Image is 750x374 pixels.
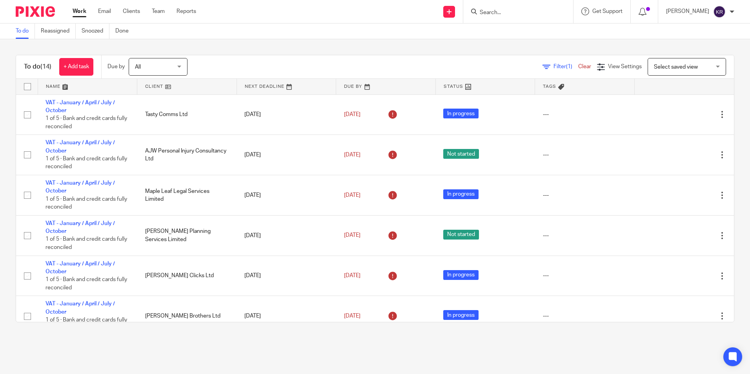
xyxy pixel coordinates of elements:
td: [PERSON_NAME] Clicks Ltd [137,256,237,296]
div: --- [543,232,627,240]
td: [PERSON_NAME] Planning Services Limited [137,215,237,256]
a: + Add task [59,58,93,76]
a: VAT - January / April / July / October [46,140,115,153]
a: VAT - January / April / July / October [46,301,115,314]
span: [DATE] [344,192,360,198]
span: 1 of 5 · Bank and credit cards fully reconciled [46,196,127,210]
div: --- [543,151,627,159]
span: Not started [443,230,479,240]
td: AJW Personal Injury Consultancy Ltd [137,135,237,175]
h1: To do [24,63,51,71]
td: [DATE] [237,175,336,216]
span: 1 of 5 · Bank and credit cards fully reconciled [46,317,127,331]
a: Work [73,7,86,15]
span: [DATE] [344,273,360,278]
span: In progress [443,270,479,280]
span: [DATE] [344,233,360,238]
td: [DATE] [237,135,336,175]
a: Snoozed [82,24,109,39]
p: Due by [107,63,125,71]
span: [DATE] [344,313,360,319]
a: VAT - January / April / July / October [46,100,115,113]
div: --- [543,191,627,199]
td: [DATE] [237,215,336,256]
td: [DATE] [237,256,336,296]
a: Team [152,7,165,15]
span: View Settings [608,64,642,69]
a: Email [98,7,111,15]
a: VAT - January / April / July / October [46,261,115,274]
td: [PERSON_NAME] Brothers Ltd [137,296,237,336]
div: --- [543,111,627,118]
td: Maple Leaf Legal Services Limited [137,175,237,216]
span: [DATE] [344,152,360,158]
div: --- [543,312,627,320]
a: Clients [123,7,140,15]
input: Search [479,9,550,16]
div: --- [543,272,627,280]
span: In progress [443,189,479,199]
span: (1) [566,64,572,69]
span: Not started [443,149,479,159]
td: Tasty Comms Ltd [137,94,237,135]
span: Filter [553,64,578,69]
span: 1 of 5 · Bank and credit cards fully reconciled [46,156,127,170]
a: To do [16,24,35,39]
img: Pixie [16,6,55,17]
a: Done [115,24,135,39]
img: svg%3E [713,5,726,18]
span: [DATE] [344,112,360,117]
span: 1 of 5 · Bank and credit cards fully reconciled [46,116,127,129]
span: All [135,64,141,70]
span: 1 of 5 · Bank and credit cards fully reconciled [46,277,127,291]
a: Reports [177,7,196,15]
span: (14) [40,64,51,70]
span: Get Support [592,9,623,14]
span: In progress [443,109,479,118]
p: [PERSON_NAME] [666,7,709,15]
span: Tags [543,84,556,89]
span: In progress [443,310,479,320]
a: VAT - January / April / July / October [46,221,115,234]
a: Reassigned [41,24,76,39]
td: [DATE] [237,296,336,336]
span: Select saved view [654,64,698,70]
td: [DATE] [237,94,336,135]
a: Clear [578,64,591,69]
span: 1 of 5 · Bank and credit cards fully reconciled [46,237,127,251]
a: VAT - January / April / July / October [46,180,115,194]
